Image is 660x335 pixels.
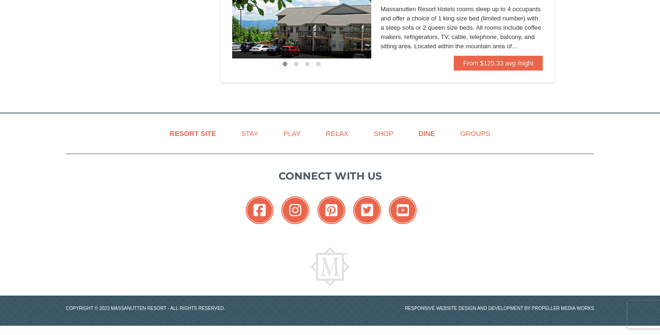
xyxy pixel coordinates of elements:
[405,306,594,311] a: Responsive website design and development by Propeller Media Works
[407,123,447,144] a: Dine
[59,305,330,312] p: Copyright © 2023 Massanutten Resort - All Rights Reserved.
[272,123,312,144] a: Play
[311,247,349,286] img: Massanutten Resort Logo
[229,123,270,144] a: Stay
[66,168,594,184] p: Connect with us
[314,123,360,144] a: Relax
[449,123,502,144] a: Groups
[381,5,543,51] div: Massanutten Resort Hotels rooms sleep up to 4 occupants and offer a choice of 1 king size bed (li...
[158,123,228,144] a: Resort Site
[454,56,543,71] a: From $125.33 avg /night
[362,123,405,144] a: Shop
